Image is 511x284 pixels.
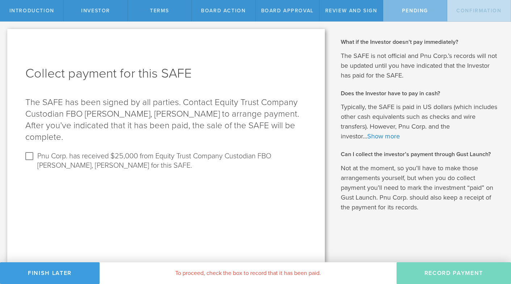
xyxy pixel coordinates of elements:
span: Review and Sign [325,8,377,14]
span: To proceed, check the box to record that it has been paid. [175,270,321,277]
p: The SAFE is not official and Pnu Corp.’s records will not be updated until you have indicated tha... [341,51,500,80]
p: Not at the moment, so you’ll have to make those arrangements yourself, but when you do collect pa... [341,163,500,212]
span: terms [150,8,169,14]
span: Pending [402,8,428,14]
span: Confirmation [456,8,501,14]
h1: Collect payment for this SAFE [25,65,307,82]
label: Pnu Corp. has received $25,000 from Equity Trust Company Custodian FBO [PERSON_NAME], [PERSON_NAM... [37,150,305,170]
button: Record Payment [397,262,511,284]
h2: Can I collect the investor’s payment through Gust Launch? [341,150,500,158]
h2: What if the Investor doesn’t pay immediately? [341,38,500,46]
span: Introduction [9,8,54,14]
a: Show more [367,132,400,140]
h2: Does the Investor have to pay in cash? [341,89,500,97]
span: Investor [81,8,110,14]
p: Typically, the SAFE is paid in US dollars (which includes other cash equivalents such as checks a... [341,102,500,141]
span: Board Action [201,8,246,14]
p: The SAFE has been signed by all parties. Contact Equity Trust Company Custodian FBO [PERSON_NAME]... [25,97,307,143]
span: Board Approval [261,8,314,14]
